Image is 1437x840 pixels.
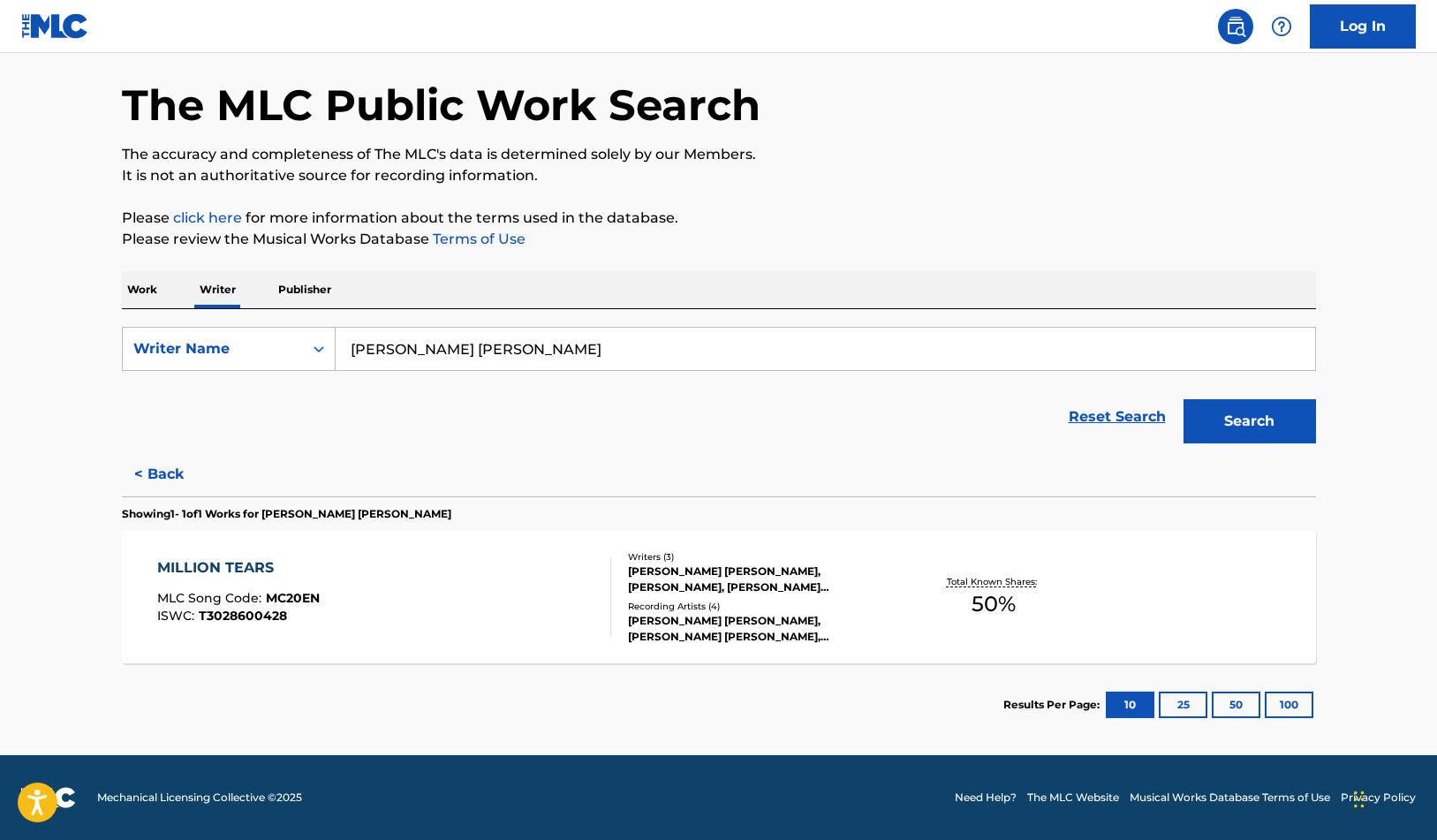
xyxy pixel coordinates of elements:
[1354,773,1365,826] div: Drag
[266,590,320,606] span: MC20EN
[1212,692,1260,718] button: 50
[1130,790,1330,806] a: Musical Works Database Terms of Use
[1310,4,1416,49] a: Log In
[1003,697,1104,713] p: Results Per Page:
[1060,397,1175,436] a: Reset Search
[199,608,287,624] span: T3028600428
[628,550,895,564] div: Writers ( 3 )
[21,13,89,39] img: MLC Logo
[628,600,895,613] div: Recording Artists ( 4 )
[157,608,199,624] span: ISWC :
[97,790,302,806] span: Mechanical Licensing Collective © 2025
[122,144,1316,165] p: The accuracy and completeness of The MLC's data is determined solely by our Members.
[122,452,228,496] button: < Back
[429,231,526,247] a: Terms of Use
[122,79,760,132] h1: The MLC Public Work Search
[122,271,163,308] p: Work
[273,271,337,308] p: Publisher
[1349,755,1437,840] iframe: Chat Widget
[122,229,1316,250] p: Please review the Musical Works Database
[122,208,1316,229] p: Please for more information about the terms used in the database.
[1225,16,1246,37] img: search
[628,564,895,595] div: [PERSON_NAME] [PERSON_NAME], [PERSON_NAME], [PERSON_NAME] [PERSON_NAME]
[194,271,241,308] p: Writer
[173,209,242,226] a: click here
[21,787,76,808] img: logo
[1027,790,1119,806] a: The MLC Website
[1265,692,1313,718] button: 100
[972,588,1016,620] span: 50 %
[157,590,266,606] span: MLC Song Code :
[1271,16,1292,37] img: help
[1264,9,1299,44] div: Help
[122,165,1316,186] p: It is not an authoritative source for recording information.
[947,575,1041,588] p: Total Known Shares:
[157,557,320,579] div: MILLION TEARS
[628,613,895,645] div: [PERSON_NAME] [PERSON_NAME], [PERSON_NAME] [PERSON_NAME], [PERSON_NAME] [PERSON_NAME], [PERSON_NA...
[133,338,292,359] div: Writer Name
[122,531,1316,663] a: MILLION TEARSMLC Song Code:MC20ENISWC:T3028600428Writers (3)[PERSON_NAME] [PERSON_NAME], [PERSON_...
[1184,399,1316,443] button: Search
[955,790,1017,806] a: Need Help?
[122,506,451,522] p: Showing 1 - 1 of 1 Works for [PERSON_NAME] [PERSON_NAME]
[1106,692,1154,718] button: 10
[1159,692,1207,718] button: 25
[1218,9,1253,44] a: Public Search
[1341,790,1416,806] a: Privacy Policy
[122,327,1316,452] form: Search Form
